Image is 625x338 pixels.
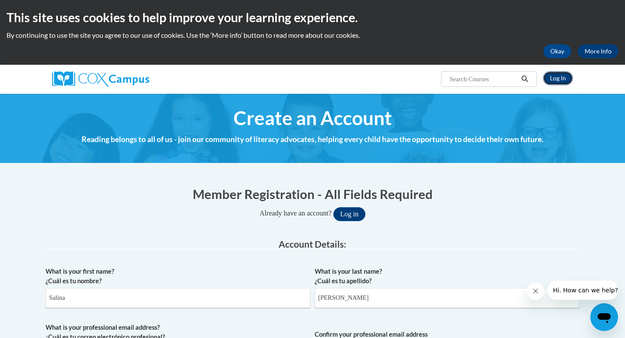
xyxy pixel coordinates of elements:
[46,185,579,203] h1: Member Registration - All Fields Required
[333,207,365,221] button: Log in
[315,267,579,286] label: What is your last name? ¿Cuál es tu apellido?
[46,288,310,308] input: Metadata input
[46,134,579,145] h4: Reading belongs to all of us - join our community of literacy advocates, helping every child have...
[543,44,571,58] button: Okay
[578,44,618,58] a: More Info
[590,303,618,331] iframe: Button to launch messaging window
[260,209,332,217] span: Already have an account?
[548,281,618,300] iframe: Message from company
[7,30,618,40] p: By continuing to use the site you agree to our use of cookies. Use the ‘More info’ button to read...
[527,282,544,300] iframe: Close message
[315,288,579,308] input: Metadata input
[518,74,531,84] button: Search
[449,74,518,84] input: Search Courses
[279,239,346,249] span: Account Details:
[543,71,573,85] a: Log In
[7,9,618,26] h2: This site uses cookies to help improve your learning experience.
[52,71,149,87] img: Cox Campus
[46,267,310,286] label: What is your first name? ¿Cuál es tu nombre?
[234,106,392,129] span: Create an Account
